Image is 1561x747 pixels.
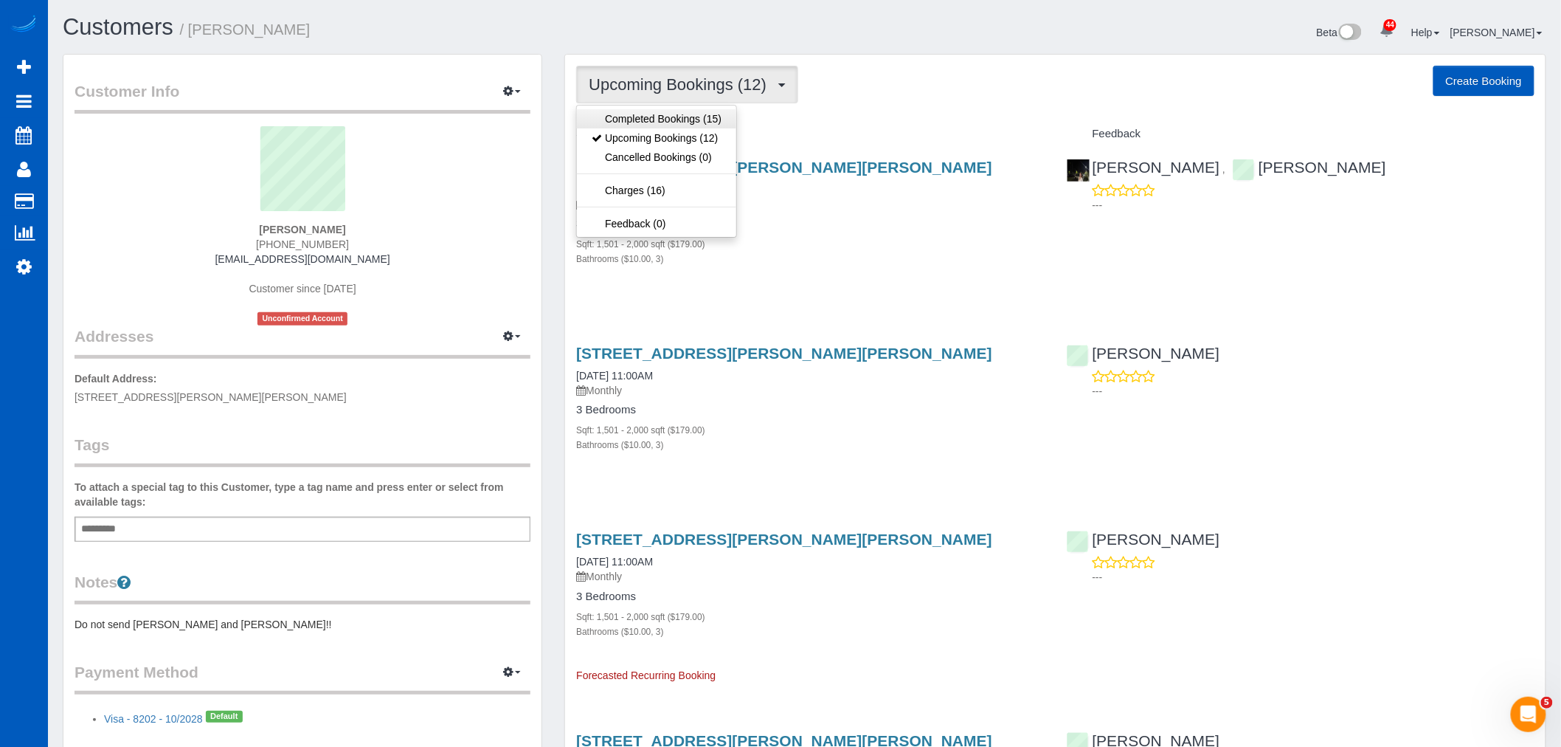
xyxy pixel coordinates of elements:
a: [STREET_ADDRESS][PERSON_NAME][PERSON_NAME] [576,531,992,548]
button: Create Booking [1433,66,1534,97]
h4: 3 Bedrooms [576,591,1044,603]
p: --- [1093,570,1534,585]
a: [PERSON_NAME] [1233,159,1386,176]
span: Default [206,711,243,723]
p: --- [1093,198,1534,213]
a: [EMAIL_ADDRESS][DOMAIN_NAME] [215,253,390,265]
h4: 3 Bedrooms [576,218,1044,230]
button: Upcoming Bookings (12) [576,66,798,103]
a: Visa - 8202 - 10/2028 [104,713,203,725]
span: Forecasted Recurring Booking [576,669,716,681]
a: Cancelled Bookings (0) [577,148,736,167]
small: Bathrooms ($10.00, 3) [576,254,663,264]
a: Customers [63,14,173,40]
a: Completed Bookings (15) [577,109,736,128]
pre: Do not send [PERSON_NAME] and [PERSON_NAME]!! [75,617,530,632]
a: [DATE] 11:00AM [576,556,653,568]
legend: Customer Info [75,80,530,114]
a: [PERSON_NAME] [1067,159,1220,176]
small: Bathrooms ($10.00, 3) [576,627,663,637]
legend: Notes [75,571,530,605]
small: Sqft: 1,501 - 2,000 sqft ($179.00) [576,612,705,622]
label: Default Address: [75,371,157,386]
a: [PERSON_NAME] [1067,345,1220,362]
a: [PERSON_NAME] [1067,531,1220,548]
span: 5 [1541,697,1553,709]
small: Sqft: 1,501 - 2,000 sqft ($179.00) [576,239,705,249]
p: Monthly [576,383,1044,398]
span: Unconfirmed Account [257,312,347,325]
span: , [1222,163,1225,175]
img: New interface [1337,24,1362,43]
a: [STREET_ADDRESS][PERSON_NAME][PERSON_NAME] [576,159,992,176]
label: To attach a special tag to this Customer, type a tag name and press enter or select from availabl... [75,480,530,509]
p: Monthly [576,197,1044,212]
a: [DATE] 11:00AM [576,370,653,382]
img: Automaid Logo [9,15,38,35]
small: Sqft: 1,501 - 2,000 sqft ($179.00) [576,425,705,436]
span: 44 [1384,19,1396,31]
small: / [PERSON_NAME] [180,21,311,38]
a: Charges (16) [577,181,736,200]
span: [STREET_ADDRESS][PERSON_NAME][PERSON_NAME] [75,391,347,403]
a: 44 [1372,15,1401,47]
legend: Payment Method [75,661,530,695]
a: Feedback (0) [577,214,736,233]
legend: Tags [75,434,530,467]
a: [PERSON_NAME] [1450,27,1543,38]
a: Beta [1317,27,1363,38]
a: Help [1411,27,1440,38]
span: Upcoming Bookings (12) [589,75,774,94]
span: [PHONE_NUMBER] [256,238,349,250]
h4: Feedback [1067,128,1534,140]
p: --- [1093,384,1534,399]
a: Upcoming Bookings (12) [577,128,736,148]
strong: [PERSON_NAME] [259,224,345,235]
span: Customer since [DATE] [249,283,356,295]
p: Monthly [576,569,1044,584]
iframe: Intercom live chat [1511,697,1546,732]
img: Kateryna Maherovska [1067,159,1090,182]
small: Bathrooms ($10.00, 3) [576,440,663,450]
h4: 3 Bedrooms [576,404,1044,416]
a: [STREET_ADDRESS][PERSON_NAME][PERSON_NAME] [576,345,992,362]
h4: Service [576,128,1044,140]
